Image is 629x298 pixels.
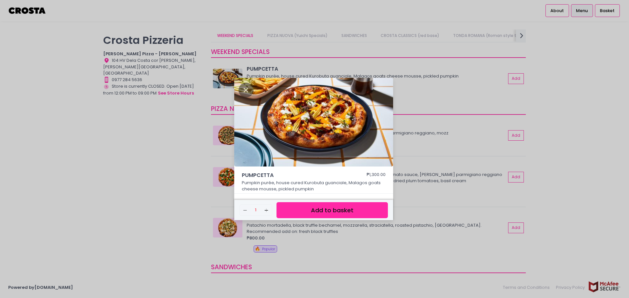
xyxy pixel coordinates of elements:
button: Add to basket [276,202,388,218]
img: PUMPCETTA [234,78,393,167]
div: ₱1,300.00 [367,171,386,179]
button: Close [238,86,254,93]
p: Pumpkin purée, house cured Kurobuta guanciale, Malagos goats cheese mousse, pickled pumpkin [242,180,386,192]
span: PUMPCETTA [242,171,350,179]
